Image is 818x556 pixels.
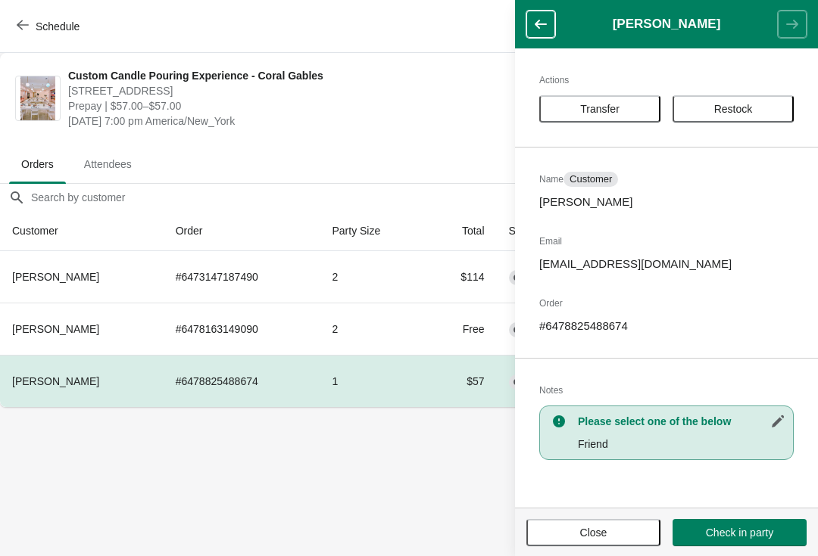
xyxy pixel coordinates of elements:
[9,151,66,178] span: Orders
[539,318,794,334] p: # 6478825488674
[68,98,526,113] span: Prepay | $57.00–$57.00
[570,173,612,185] span: Customer
[164,355,320,407] td: # 6478825488674
[20,76,56,120] img: Custom Candle Pouring Experience - Coral Gables
[673,519,807,546] button: Check in party
[539,296,794,311] h2: Order
[578,414,785,429] h3: Please select one of the below
[320,211,426,251] th: Party Size
[673,95,794,123] button: Restock
[539,95,660,123] button: Transfer
[30,184,818,211] input: Search by customer
[12,271,99,283] span: [PERSON_NAME]
[320,303,426,355] td: 2
[526,519,660,546] button: Close
[555,17,778,32] h1: [PERSON_NAME]
[12,323,99,335] span: [PERSON_NAME]
[539,256,794,272] p: [EMAIL_ADDRESS][DOMAIN_NAME]
[539,234,794,249] h2: Email
[426,251,497,303] td: $114
[164,211,320,251] th: Order
[320,251,426,303] td: 2
[164,251,320,303] td: # 6473147187490
[580,526,607,539] span: Close
[497,211,590,251] th: Status
[706,526,773,539] span: Check in party
[426,355,497,407] td: $57
[539,383,794,398] h2: Notes
[8,13,92,40] button: Schedule
[320,355,426,407] td: 1
[426,211,497,251] th: Total
[539,172,794,187] h2: Name
[164,303,320,355] td: # 6478163149090
[72,151,144,178] span: Attendees
[426,303,497,355] td: Free
[578,436,785,452] p: Friend
[714,103,753,115] span: Restock
[68,83,526,98] span: [STREET_ADDRESS]
[36,20,80,33] span: Schedule
[539,73,794,88] h2: Actions
[539,194,794,210] p: [PERSON_NAME]
[580,103,620,115] span: Transfer
[68,113,526,129] span: [DATE] 7:00 pm America/New_York
[12,375,99,387] span: [PERSON_NAME]
[68,68,526,83] span: Custom Candle Pouring Experience - Coral Gables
